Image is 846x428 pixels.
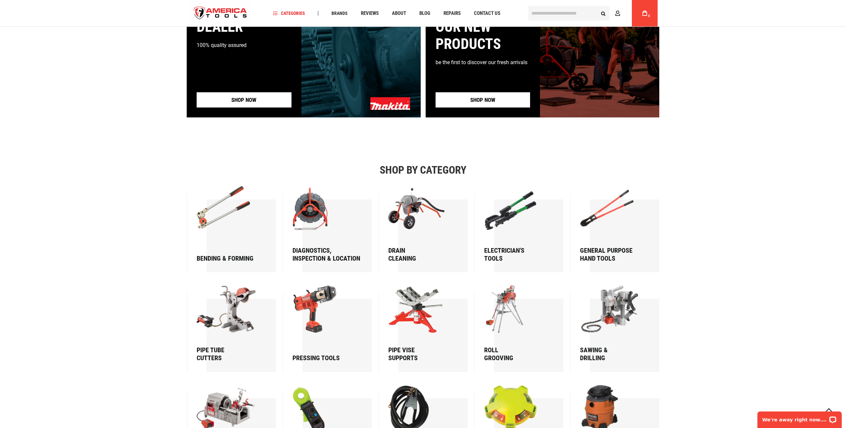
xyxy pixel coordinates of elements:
a: Categories [270,9,308,18]
iframe: LiveChat chat widget [753,407,846,428]
a: RollGrooving [484,285,548,362]
div: 100% quality assured [197,42,291,48]
a: Bending & forming [197,186,260,262]
a: Sawing &Drilling [580,285,643,362]
img: America Tools [188,1,252,26]
a: Electrician'sTools [484,186,548,262]
div: Pipe Vise Supports [388,346,452,362]
span: Contact Us [474,11,500,16]
div: Electrician's Tools [484,246,548,262]
a: About [389,9,409,18]
a: Pressing Tools [292,285,356,362]
a: store logo [188,1,252,26]
a: Repairs [441,9,464,18]
div: be the first to discover our fresh arrivals [436,59,530,65]
span: About [392,11,406,16]
span: 0 [648,14,650,18]
span: Reviews [361,11,379,16]
div: Pipe Tube Cutters [197,346,260,362]
span: Brands [331,11,348,16]
div: Shop by category [187,164,659,176]
span: Categories [273,11,305,16]
div: Bending & forming [197,254,260,262]
a: Shop now [197,92,291,107]
div: Roll Grooving [484,346,548,362]
a: Brands [328,9,351,18]
a: Contact Us [471,9,503,18]
div: Pressing Tools [292,354,356,362]
div: Diagnostics, Inspection & Location [292,246,361,262]
a: Pipe TubeCutters [197,285,260,362]
a: General PurposeHand Tools [580,186,643,262]
a: Diagnostics, Inspection & Location [292,186,361,262]
a: Shop now [436,92,530,107]
button: Search [597,7,609,20]
div: General Purpose Hand Tools [580,246,643,262]
div: Drain Cleaning [388,246,452,262]
a: DrainCleaning [388,186,452,262]
a: Pipe ViseSupports [388,285,452,362]
span: Repairs [443,11,461,16]
div: Sawing & Drilling [580,346,643,362]
a: Blog [416,9,433,18]
a: Reviews [358,9,382,18]
span: Blog [419,11,430,16]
